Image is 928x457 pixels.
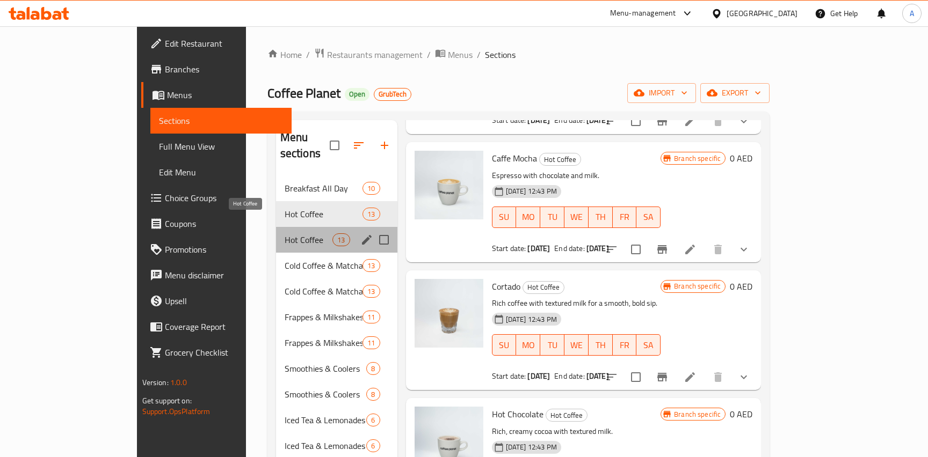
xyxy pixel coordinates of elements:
[910,8,914,19] span: A
[141,82,292,108] a: Menus
[363,182,380,195] div: items
[636,86,687,100] span: import
[485,48,516,61] span: Sections
[684,243,697,256] a: Edit menu item
[150,159,292,185] a: Edit Menu
[730,279,752,294] h6: 0 AED
[285,259,363,272] div: Cold Coffee & Matcha
[276,278,397,304] div: Cold Coffee & Matcha13
[285,439,367,452] div: Iced Tea & Lemonades
[497,337,512,353] span: SU
[586,241,609,255] b: [DATE]
[705,237,731,262] button: delete
[159,166,284,179] span: Edit Menu
[363,259,380,272] div: items
[159,114,284,127] span: Sections
[727,8,798,19] div: [GEOGRAPHIC_DATA]
[142,394,192,408] span: Get support on:
[705,364,731,390] button: delete
[527,241,550,255] b: [DATE]
[345,88,369,101] div: Open
[492,297,661,310] p: Rich coffee with textured milk for a smooth, bold sip.
[599,108,625,134] button: sort-choices
[363,208,380,220] div: items
[165,269,284,282] span: Menu disclaimer
[141,211,292,237] a: Coupons
[366,388,380,401] div: items
[306,48,310,61] li: /
[346,132,372,158] span: Sort sections
[709,86,761,100] span: export
[363,286,379,297] span: 13
[599,364,625,390] button: sort-choices
[285,182,363,195] span: Breakfast All Day
[641,337,656,353] span: SA
[141,262,292,288] a: Menu disclaimer
[497,209,512,225] span: SU
[527,369,550,383] b: [DATE]
[684,115,697,128] a: Edit menu item
[539,153,581,166] div: Hot Coffee
[520,337,536,353] span: MO
[448,48,473,61] span: Menus
[649,237,675,262] button: Branch-specific-item
[564,334,589,356] button: WE
[367,364,379,374] span: 8
[363,285,380,298] div: items
[589,334,613,356] button: TH
[502,442,561,452] span: [DATE] 12:43 PM
[363,312,379,322] span: 11
[415,151,483,219] img: Caffe Mocha
[545,337,560,353] span: TU
[641,209,656,225] span: SA
[285,362,367,375] span: Smoothies & Coolers
[276,330,397,356] div: Frappes & Milkshakes11
[492,369,526,383] span: Start date:
[285,388,367,401] span: Smoothies & Coolers
[314,48,423,62] a: Restaurants management
[492,406,543,422] span: Hot Chocolate
[731,108,757,134] button: show more
[540,334,564,356] button: TU
[540,153,581,166] span: Hot Coffee
[159,140,284,153] span: Full Menu View
[586,369,609,383] b: [DATE]
[366,414,380,426] div: items
[554,241,584,255] span: End date:
[345,90,369,99] span: Open
[150,108,292,134] a: Sections
[142,404,211,418] a: Support.OpsPlatform
[599,237,625,262] button: sort-choices
[165,191,284,204] span: Choice Groups
[363,311,380,323] div: items
[649,364,675,390] button: Branch-specific-item
[285,208,363,220] div: Hot Coffee
[520,209,536,225] span: MO
[141,56,292,82] a: Branches
[141,340,292,365] a: Grocery Checklist
[502,314,561,325] span: [DATE] 12:43 PM
[516,334,540,356] button: MO
[276,304,397,330] div: Frappes & Milkshakes11
[276,407,397,433] div: Iced Tea & Lemonades6
[165,320,284,333] span: Coverage Report
[730,151,752,166] h6: 0 AED
[141,314,292,340] a: Coverage Report
[141,288,292,314] a: Upsell
[730,407,752,422] h6: 0 AED
[737,243,750,256] svg: Show Choices
[165,37,284,50] span: Edit Restaurant
[593,209,608,225] span: TH
[737,371,750,384] svg: Show Choices
[363,209,379,219] span: 13
[367,415,379,425] span: 6
[415,279,483,348] img: Cortado
[366,439,380,452] div: items
[610,7,676,20] div: Menu-management
[617,209,633,225] span: FR
[165,217,284,230] span: Coupons
[731,364,757,390] button: show more
[670,409,725,419] span: Branch specific
[285,311,363,323] div: Frappes & Milkshakes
